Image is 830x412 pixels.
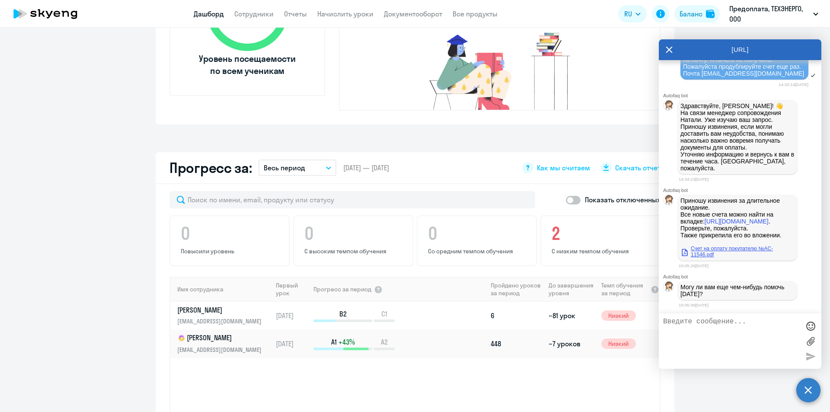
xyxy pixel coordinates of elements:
[194,10,224,18] a: Дашборд
[338,337,355,347] span: +43%
[705,218,769,225] a: [URL][DOMAIN_NAME]
[177,316,266,326] p: [EMAIL_ADDRESS][DOMAIN_NAME]
[663,93,821,98] div: Autofaq bot
[537,163,590,172] span: Как мы считаем
[381,337,388,347] span: A2
[453,10,498,18] a: Все продукты
[313,285,371,293] span: Прогресс за период
[601,339,636,349] span: Низкий
[413,30,587,110] img: no-truants
[545,329,597,358] td: ~7 уроков
[680,102,795,172] p: Здравствуйте, [PERSON_NAME]! 👋 ﻿На связи менеджер сопровождения Натали. Уже изучаю ваш запрос. Пр...
[624,9,632,19] span: RU
[545,302,597,329] td: ~81 урок
[487,277,545,302] th: Пройдено уроков за период
[618,5,647,22] button: RU
[664,281,674,294] img: bot avatar
[664,195,674,208] img: bot avatar
[169,191,535,208] input: Поиск по имени, email, продукту или статусу
[680,9,702,19] div: Баланс
[177,345,266,355] p: [EMAIL_ADDRESS][DOMAIN_NAME]
[343,163,389,172] span: [DATE] — [DATE]
[487,329,545,358] td: 448
[272,302,313,329] td: [DATE]
[317,10,373,18] a: Начислить уроки
[552,223,652,244] h4: 2
[679,177,709,182] time: 14:34:23[DATE]
[680,246,795,258] a: Счет на оплату покупателю №AC-11546.pdf
[679,263,709,268] time: 15:05:26[DATE]
[663,274,821,279] div: Autofaq bot
[381,309,387,319] span: C1
[384,10,442,18] a: Документооборот
[177,305,272,326] a: [PERSON_NAME][EMAIL_ADDRESS][DOMAIN_NAME]
[339,309,347,319] span: B2
[725,3,823,24] button: Предоплата, ТЕХЭНЕРГО, ООО
[177,333,266,343] p: [PERSON_NAME]
[487,302,545,329] td: 6
[729,3,810,24] p: Предоплата, ТЕХЭНЕРГО, ООО
[601,281,648,297] span: Темп обучения за период
[706,10,715,18] img: balance
[259,160,336,176] button: Весь период
[272,277,313,302] th: Первый урок
[680,197,795,246] p: Приношу извинения за длительное ожидание. Все новые счета можно найти на вкладке: . Проверьте, по...
[272,329,313,358] td: [DATE]
[552,247,652,255] p: С низким темпом обучения
[663,188,821,193] div: Autofaq bot
[284,10,307,18] a: Отчеты
[779,82,808,87] time: 14:33:14[DATE]
[177,333,272,355] a: child[PERSON_NAME][EMAIL_ADDRESS][DOMAIN_NAME]
[177,334,186,342] img: child
[264,163,305,173] p: Весь период
[331,337,337,347] span: A1
[804,335,817,348] label: Лимит 10 файлов
[664,100,674,113] img: bot avatar
[177,305,266,315] p: [PERSON_NAME]
[170,277,272,302] th: Имя сотрудника
[679,303,709,307] time: 15:05:39[DATE]
[198,53,297,77] span: Уровень посещаемости по всем ученикам
[169,159,252,176] h2: Прогресс за:
[674,5,720,22] button: Балансbalance
[545,277,597,302] th: До завершения уровня
[615,163,661,172] span: Скачать отчет
[234,10,274,18] a: Сотрудники
[601,310,636,321] span: Низкий
[680,284,795,297] p: Могу ли вам еще чем-нибудь помочь [DATE]?
[585,195,661,205] p: Показать отключенных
